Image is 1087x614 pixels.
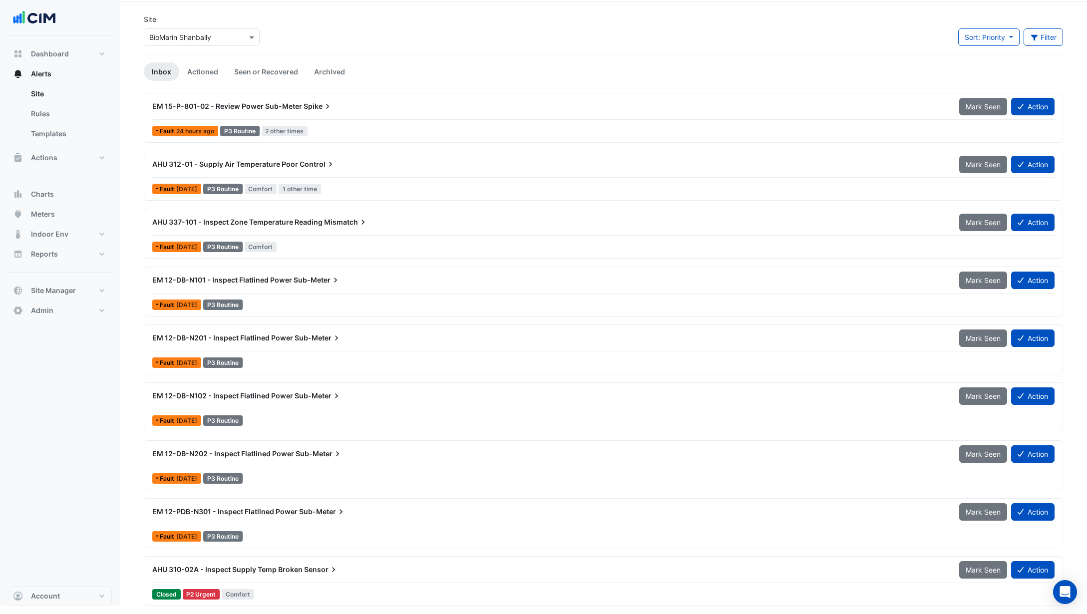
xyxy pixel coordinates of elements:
span: Alerts [31,69,51,79]
span: Mark Seen [966,218,1001,227]
span: Mark Seen [966,450,1001,458]
button: Meters [8,204,112,224]
span: Sat 20-Sep-2025 13:15 IST [176,359,197,366]
span: Sub-Meter [295,333,342,343]
span: Fault [160,128,176,134]
button: Alerts [8,64,112,84]
span: Mark Seen [966,276,1001,285]
span: EM 12-DB-N202 - Inspect Flatlined Power [152,449,294,458]
button: Mark Seen [959,445,1007,463]
span: EM 12-PDB-N301 - Inspect Flatlined Power [152,507,298,516]
button: Action [1011,445,1055,463]
span: Sub-Meter [295,391,342,401]
button: Action [1011,503,1055,521]
span: Sat 20-Sep-2025 14:45 IST [176,301,197,308]
button: Mark Seen [959,98,1007,115]
span: Charts [31,189,54,199]
span: EM 12-DB-N101 - Inspect Flatlined Power [152,276,292,284]
span: Indoor Env [31,229,68,239]
span: AHU 310-02A - Inspect Supply Temp Broken [152,565,303,574]
app-icon: Alerts [13,69,23,79]
app-icon: Reports [13,249,23,259]
button: Mark Seen [959,272,1007,289]
span: Sat 20-Sep-2025 08:00 IST [176,533,197,540]
div: P3 Routine [220,126,260,136]
button: Mark Seen [959,387,1007,405]
button: Mark Seen [959,214,1007,231]
span: Spike [304,101,333,111]
div: P3 Routine [203,415,243,426]
span: Sort: Priority [965,33,1005,41]
div: P3 Routine [203,300,243,310]
button: Charts [8,184,112,204]
button: Dashboard [8,44,112,64]
span: Fault [160,360,176,366]
span: Mismatch [324,217,368,227]
span: Sensor [304,565,339,575]
span: Sat 20-Sep-2025 08:15 IST [176,417,197,424]
span: EM 12-DB-N201 - Inspect Flatlined Power [152,333,293,342]
span: Comfort [245,184,277,194]
button: Filter [1024,28,1064,46]
span: EM 15-P-801-02 - Review Power Sub-Meter [152,102,302,110]
span: Control [300,159,336,169]
img: Company Logo [12,8,57,28]
span: Sub-Meter [299,507,346,517]
label: Site [144,14,156,24]
span: Dashboard [31,49,69,59]
app-icon: Dashboard [13,49,23,59]
app-icon: Charts [13,189,23,199]
span: 1 other time [279,184,321,194]
button: Mark Seen [959,329,1007,347]
span: Mark Seen [966,102,1001,111]
div: P3 Routine [203,473,243,484]
div: Open Intercom Messenger [1053,580,1077,604]
button: Site Manager [8,281,112,301]
div: P3 Routine [203,357,243,368]
span: Actions [31,153,57,163]
span: Fault [160,302,176,308]
span: Account [31,591,60,601]
span: Fault [160,244,176,250]
span: Fault [160,476,176,482]
span: Fault [160,534,176,540]
button: Indoor Env [8,224,112,244]
app-icon: Meters [13,209,23,219]
span: Mon 13-Oct-2025 21:45 IST [176,185,197,193]
span: Sat 20-Sep-2025 08:15 IST [176,475,197,482]
button: Action [1011,387,1055,405]
button: Action [1011,329,1055,347]
span: Admin [31,306,53,315]
app-icon: Site Manager [13,286,23,296]
span: Mark Seen [966,392,1001,400]
span: Site Manager [31,286,76,296]
a: Actioned [179,62,226,81]
span: Fault [160,418,176,424]
a: Inbox [144,62,179,81]
span: Comfort [245,242,277,252]
span: AHU 337-101 - Inspect Zone Temperature Reading [152,218,323,226]
button: Action [1011,561,1055,579]
div: P3 Routine [203,242,243,252]
button: Mark Seen [959,561,1007,579]
div: P3 Routine [203,531,243,542]
span: Sub-Meter [296,449,343,459]
a: Site [23,84,112,104]
app-icon: Indoor Env [13,229,23,239]
div: P2 Urgent [183,589,220,600]
span: Mark Seen [966,508,1001,516]
a: Seen or Recovered [226,62,306,81]
button: Action [1011,98,1055,115]
span: Tue 14-Oct-2025 14:00 IST [176,127,214,135]
button: Action [1011,272,1055,289]
span: Sub-Meter [294,275,341,285]
div: Alerts [8,84,112,148]
button: Action [1011,156,1055,173]
button: Admin [8,301,112,320]
span: Fault [160,186,176,192]
span: Mon 13-Oct-2025 12:45 IST [176,243,197,251]
div: P3 Routine [203,184,243,194]
span: AHU 312-01 - Supply Air Temperature Poor [152,160,298,168]
span: Mark Seen [966,160,1001,169]
span: Closed [152,589,181,600]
